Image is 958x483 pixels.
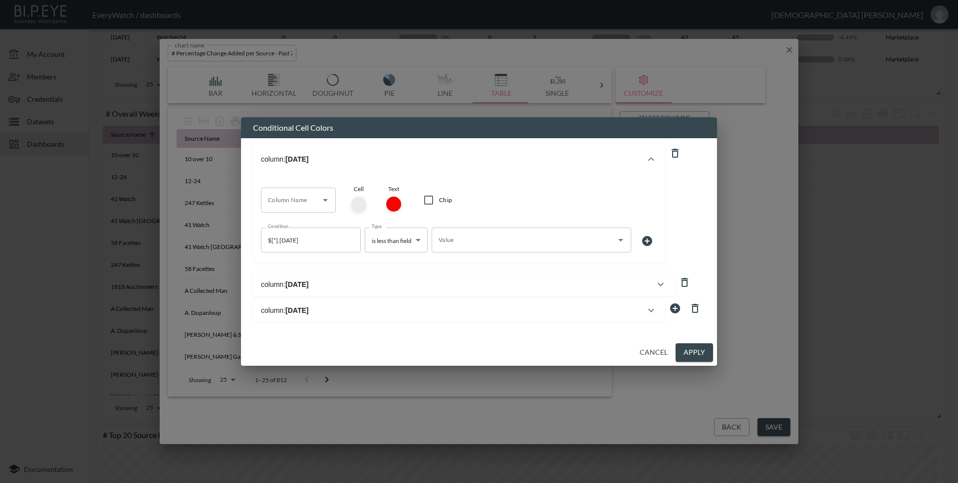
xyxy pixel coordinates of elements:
[676,343,713,362] button: Apply
[265,192,316,208] input: Column Name
[268,223,289,230] label: Condition
[285,280,308,288] b: [DATE]
[261,306,645,314] div: column:
[241,117,717,138] h2: Conditional Cell Colors
[265,232,341,248] input: Condition
[261,280,655,288] div: column:
[636,343,672,362] button: Cancel
[439,196,452,205] div: Chip
[614,233,628,247] button: Open
[285,306,308,314] b: [DATE]
[253,298,665,322] button: column:[DATE]
[344,185,374,216] div: Cell
[253,272,675,296] button: column:[DATE]
[436,232,612,248] input: Value
[261,155,645,163] div: column:
[372,223,382,230] label: Type
[372,237,412,244] span: is less than field
[285,155,308,163] b: [DATE]
[318,193,332,207] button: Open
[253,143,665,175] button: column:[DATE]
[379,185,409,216] div: Text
